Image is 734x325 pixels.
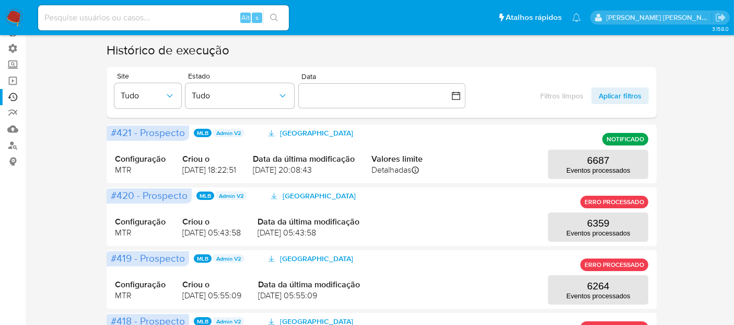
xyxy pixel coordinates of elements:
[241,13,250,23] span: Alt
[255,13,259,23] span: s
[263,10,285,25] button: search-icon
[715,12,726,23] a: Sair
[712,25,729,33] span: 3.158.0
[607,13,712,23] p: luciana.joia@mercadopago.com.br
[572,13,581,22] a: Notificações
[506,12,562,23] span: Atalhos rápidos
[38,11,289,25] input: Pesquise usuários ou casos...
